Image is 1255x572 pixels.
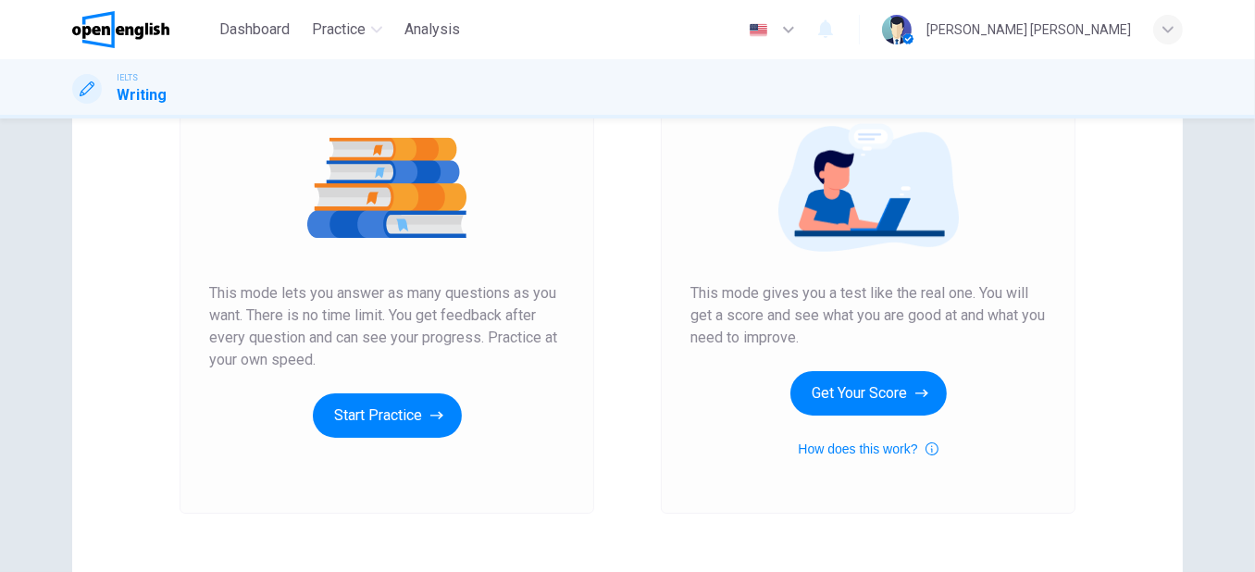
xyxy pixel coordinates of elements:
button: Dashboard [212,13,297,46]
span: IELTS [117,71,138,84]
a: OpenEnglish logo [72,11,212,48]
div: [PERSON_NAME] [PERSON_NAME] [926,19,1131,41]
img: en [747,23,770,37]
button: Start Practice [313,393,462,438]
h1: Writing [117,84,167,106]
img: OpenEnglish logo [72,11,169,48]
span: This mode gives you a test like the real one. You will get a score and see what you are good at a... [690,282,1046,349]
span: This mode lets you answer as many questions as you want. There is no time limit. You get feedback... [209,282,565,371]
button: Analysis [397,13,467,46]
button: How does this work? [798,438,938,460]
button: Get Your Score [790,371,947,416]
span: Analysis [404,19,460,41]
img: Profile picture [882,15,912,44]
span: Practice [312,19,366,41]
button: Practice [304,13,390,46]
span: Dashboard [219,19,290,41]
